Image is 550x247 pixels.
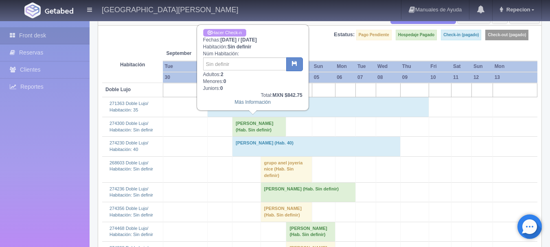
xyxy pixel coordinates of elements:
th: 12 [472,72,493,83]
b: 0 [224,79,226,84]
td: [PERSON_NAME] (Hab. Sin definir) [261,182,356,202]
th: Mon [335,61,356,72]
td: [PERSON_NAME] (Hab. Sin definir) [286,222,335,241]
a: 274356 Doble Lujo/Habitación: Sin definir [110,206,153,217]
th: Sat [451,61,472,72]
td: [PERSON_NAME] (Hab. Sin definir) [232,117,286,136]
label: Estatus: [334,31,355,39]
span: Repecion [504,7,530,13]
b: Sin definir [228,44,252,50]
th: 30 [163,72,207,83]
th: Tue [356,61,376,72]
th: Tue [163,61,207,72]
label: Check-in (pagado) [441,30,481,40]
th: Sun [312,61,335,72]
td: [PERSON_NAME] (Hab. 35) [208,97,429,117]
label: Check-out (pagado) [485,30,528,40]
a: Más Información [234,99,271,105]
th: Sun [472,61,493,72]
th: 10 [429,72,451,83]
td: grupo anel joyeria nice (Hab. Sin definir) [261,156,312,182]
th: 11 [451,72,472,83]
strong: Habitación [120,62,145,68]
div: Fechas: Habitación: Núm Habitación: Adultos: Menores: Juniors: [197,25,308,109]
td: [PERSON_NAME] (Hab. Sin definir) [261,202,312,222]
th: Thu [401,61,429,72]
div: Total: [203,92,302,99]
th: Fri [429,61,451,72]
th: 09 [401,72,429,83]
a: 274230 Doble Lujo/Habitación: 40 [110,140,148,152]
th: 13 [493,72,537,83]
h4: [GEOGRAPHIC_DATA][PERSON_NAME] [102,4,238,14]
span: September [166,50,229,57]
th: 08 [376,72,401,83]
td: [PERSON_NAME] (Hab. 40) [232,137,401,156]
img: Getabed [24,2,41,18]
a: Hacer Check-in [203,29,246,37]
a: 274236 Doble Lujo/Habitación: Sin definir [110,186,153,198]
b: 2 [221,72,224,77]
label: Hospedaje Pagado [396,30,437,40]
img: Getabed [45,8,73,14]
a: 274468 Doble Lujo/Habitación: Sin definir [110,226,153,237]
b: Doble Lujo [105,87,131,92]
th: 05 [312,72,335,83]
a: 271363 Doble Lujo/Habitación: 35 [110,101,148,112]
a: 274300 Doble Lujo/Habitación: Sin definir [110,121,153,132]
b: [DATE] / [DATE] [220,37,257,43]
b: MXN $842.75 [272,92,302,98]
a: 268603 Doble Lujo/Habitación: Sin definir [110,160,153,172]
label: Pago Pendiente [356,30,392,40]
b: 0 [220,85,223,91]
input: Sin definir [203,57,287,70]
th: 06 [335,72,356,83]
th: Mon [493,61,537,72]
th: 07 [356,72,376,83]
th: Wed [376,61,401,72]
